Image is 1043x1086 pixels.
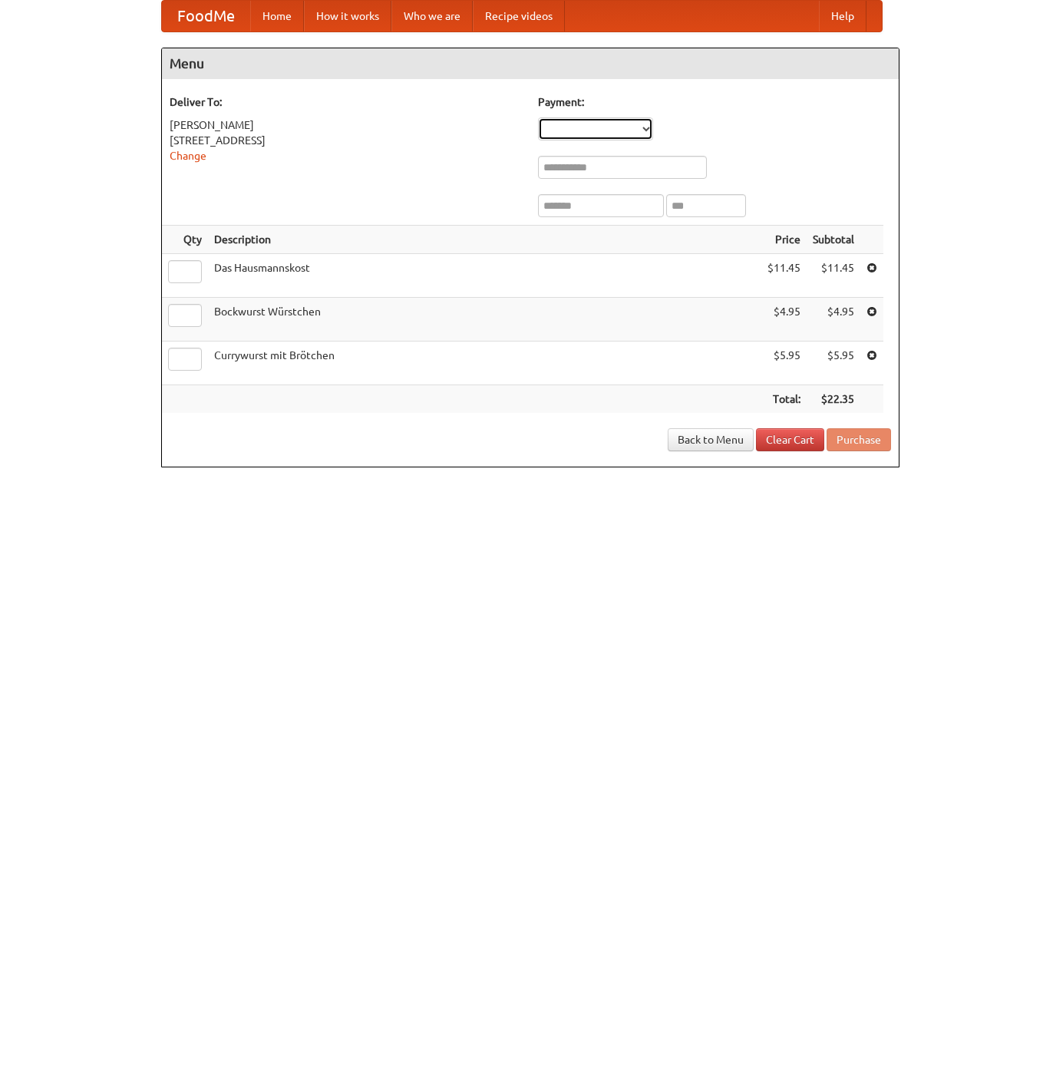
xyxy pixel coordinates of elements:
[807,342,860,385] td: $5.95
[761,298,807,342] td: $4.95
[807,226,860,254] th: Subtotal
[761,226,807,254] th: Price
[391,1,473,31] a: Who we are
[170,150,206,162] a: Change
[819,1,866,31] a: Help
[761,385,807,414] th: Total:
[162,226,208,254] th: Qty
[162,48,899,79] h4: Menu
[170,117,523,133] div: [PERSON_NAME]
[668,428,754,451] a: Back to Menu
[304,1,391,31] a: How it works
[761,342,807,385] td: $5.95
[208,226,761,254] th: Description
[807,254,860,298] td: $11.45
[170,133,523,148] div: [STREET_ADDRESS]
[807,298,860,342] td: $4.95
[473,1,565,31] a: Recipe videos
[170,94,523,110] h5: Deliver To:
[162,1,250,31] a: FoodMe
[761,254,807,298] td: $11.45
[538,94,891,110] h5: Payment:
[756,428,824,451] a: Clear Cart
[827,428,891,451] button: Purchase
[807,385,860,414] th: $22.35
[208,342,761,385] td: Currywurst mit Brötchen
[208,298,761,342] td: Bockwurst Würstchen
[208,254,761,298] td: Das Hausmannskost
[250,1,304,31] a: Home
